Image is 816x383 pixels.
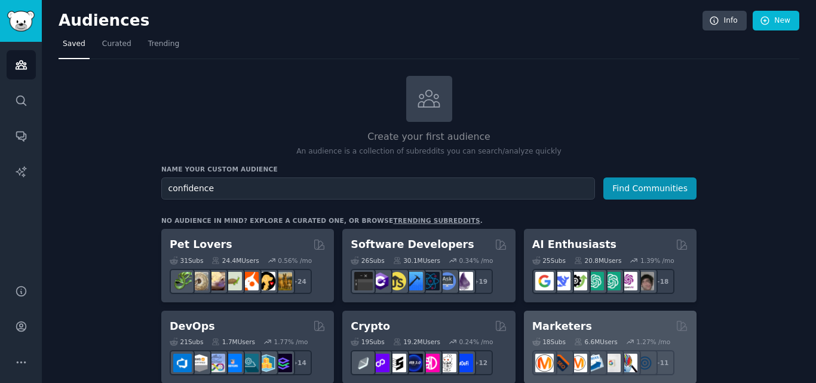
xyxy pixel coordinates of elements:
[455,272,473,290] img: elixir
[354,354,373,372] img: ethfinance
[161,146,697,157] p: An audience is a collection of subreddits you can search/analyze quickly
[170,237,232,252] h2: Pet Lovers
[161,165,697,173] h3: Name your custom audience
[190,354,208,372] img: AWS_Certified_Experts
[7,11,35,32] img: GummySearch logo
[161,216,483,225] div: No audience in mind? Explore a curated one, or browse .
[535,354,554,372] img: content_marketing
[274,354,292,372] img: PlatformEngineers
[161,177,595,200] input: Pick a short name, like "Digital Marketers" or "Movie-Goers"
[351,319,390,334] h2: Crypto
[404,272,423,290] img: iOSProgramming
[574,256,621,265] div: 20.8M Users
[619,272,637,290] img: OpenAIDev
[351,256,384,265] div: 26 Sub s
[703,11,747,31] a: Info
[404,354,423,372] img: web3
[636,272,654,290] img: ArtificalIntelligence
[63,39,85,50] span: Saved
[552,272,570,290] img: DeepSeek
[388,272,406,290] img: learnjavascript
[468,350,493,375] div: + 12
[619,354,637,372] img: MarketingResearch
[393,338,440,346] div: 19.2M Users
[148,39,179,50] span: Trending
[274,338,308,346] div: 1.77 % /mo
[354,272,373,290] img: software
[753,11,799,31] a: New
[223,354,242,372] img: DevOpsLinks
[585,272,604,290] img: chatgpt_promptDesign
[211,338,255,346] div: 1.7M Users
[223,272,242,290] img: turtle
[257,272,275,290] img: PetAdvice
[438,272,456,290] img: AskComputerScience
[459,256,493,265] div: 0.34 % /mo
[173,272,192,290] img: herpetology
[603,177,697,200] button: Find Communities
[98,35,136,59] a: Curated
[468,269,493,294] div: + 19
[170,319,215,334] h2: DevOps
[59,11,703,30] h2: Audiences
[257,354,275,372] img: aws_cdk
[532,338,566,346] div: 18 Sub s
[102,39,131,50] span: Curated
[459,338,493,346] div: 0.24 % /mo
[274,272,292,290] img: dogbreed
[455,354,473,372] img: defi_
[170,256,203,265] div: 31 Sub s
[421,354,440,372] img: defiblockchain
[585,354,604,372] img: Emailmarketing
[574,338,618,346] div: 6.6M Users
[421,272,440,290] img: reactnative
[240,272,259,290] img: cockatiel
[207,354,225,372] img: Docker_DevOps
[287,269,312,294] div: + 24
[636,354,654,372] img: OnlineMarketing
[388,354,406,372] img: ethstaker
[532,319,592,334] h2: Marketers
[351,237,474,252] h2: Software Developers
[438,354,456,372] img: CryptoNews
[602,354,621,372] img: googleads
[278,256,312,265] div: 0.56 % /mo
[371,272,389,290] img: csharp
[636,338,670,346] div: 1.27 % /mo
[569,354,587,372] img: AskMarketing
[649,350,674,375] div: + 11
[240,354,259,372] img: platformengineering
[211,256,259,265] div: 24.4M Users
[161,130,697,145] h2: Create your first audience
[351,338,384,346] div: 19 Sub s
[371,354,389,372] img: 0xPolygon
[552,354,570,372] img: bigseo
[640,256,674,265] div: 1.39 % /mo
[190,272,208,290] img: ballpython
[532,237,616,252] h2: AI Enthusiasts
[170,338,203,346] div: 21 Sub s
[173,354,192,372] img: azuredevops
[535,272,554,290] img: GoogleGeminiAI
[649,269,674,294] div: + 18
[287,350,312,375] div: + 14
[207,272,225,290] img: leopardgeckos
[393,217,480,224] a: trending subreddits
[59,35,90,59] a: Saved
[393,256,440,265] div: 30.1M Users
[569,272,587,290] img: AItoolsCatalog
[602,272,621,290] img: chatgpt_prompts_
[144,35,183,59] a: Trending
[532,256,566,265] div: 25 Sub s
